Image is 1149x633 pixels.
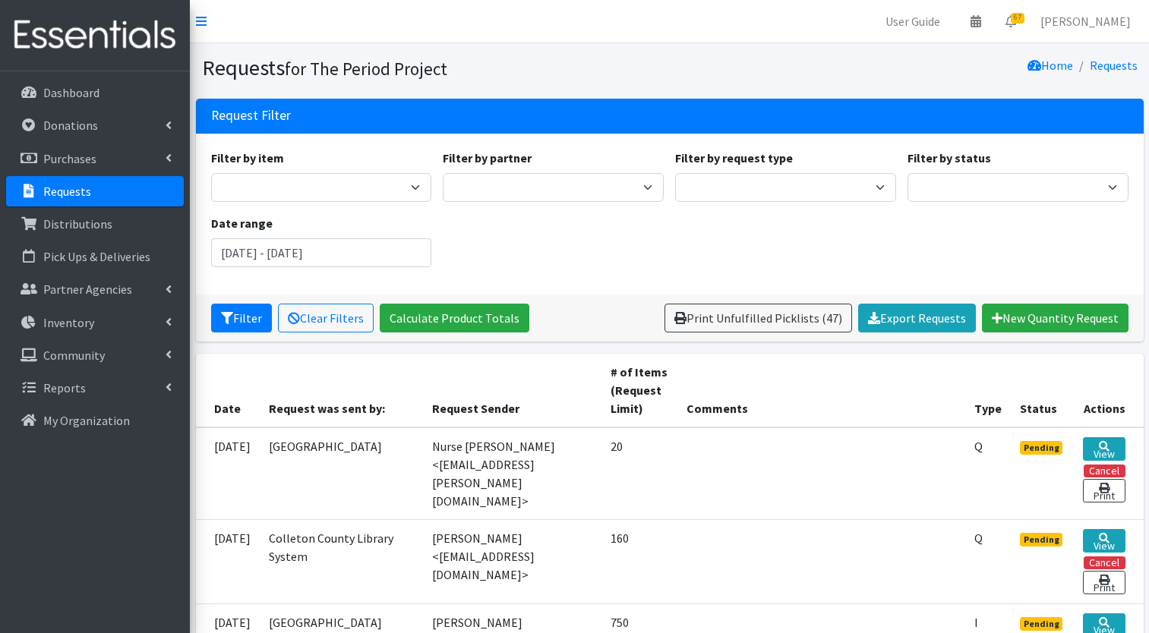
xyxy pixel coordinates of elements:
a: My Organization [6,405,184,436]
span: Pending [1020,441,1063,455]
a: Export Requests [858,304,976,332]
a: View [1083,437,1125,461]
label: Filter by status [908,149,991,167]
p: Dashboard [43,85,99,100]
p: Pick Ups & Deliveries [43,249,150,264]
th: # of Items (Request Limit) [601,354,678,427]
a: Inventory [6,307,184,338]
label: Date range [211,214,273,232]
p: Distributions [43,216,112,231]
h1: Requests [202,55,664,81]
a: Purchases [6,143,184,174]
label: Filter by item [211,149,284,167]
a: Donations [6,110,184,140]
h3: Request Filter [211,108,291,124]
a: Print Unfulfilled Picklists (47) [664,304,852,332]
img: HumanEssentials [6,10,184,61]
th: Status [1011,354,1075,427]
p: Community [43,348,105,363]
th: Date [196,354,260,427]
a: Reports [6,373,184,403]
td: 20 [601,427,678,520]
a: Pick Ups & Deliveries [6,241,184,272]
p: Purchases [43,151,96,166]
abbr: Quantity [974,439,983,454]
p: Partner Agencies [43,282,132,297]
abbr: Individual [974,615,978,630]
span: Pending [1020,533,1063,546]
a: Clear Filters [278,304,374,332]
input: January 1, 2011 - December 31, 2011 [211,238,432,267]
th: Comments [677,354,965,427]
a: User Guide [873,6,952,36]
p: Donations [43,118,98,133]
p: My Organization [43,413,130,428]
a: Partner Agencies [6,274,184,304]
label: Filter by partner [443,149,532,167]
th: Type [965,354,1011,427]
td: [GEOGRAPHIC_DATA] [260,427,423,520]
a: Calculate Product Totals [380,304,529,332]
button: Cancel [1084,465,1125,477]
label: Filter by request type [675,149,793,167]
a: [PERSON_NAME] [1028,6,1143,36]
p: Inventory [43,315,94,330]
span: Pending [1020,617,1063,631]
a: Distributions [6,209,184,239]
a: 67 [993,6,1028,36]
a: Print [1083,479,1125,502]
abbr: Quantity [974,531,983,546]
button: Filter [211,304,272,332]
a: Dashboard [6,77,184,108]
th: Request Sender [423,354,601,427]
td: [DATE] [196,519,260,603]
th: Actions [1074,354,1143,427]
a: View [1083,529,1125,553]
td: 160 [601,519,678,603]
p: Reports [43,380,86,395]
a: Requests [6,176,184,206]
a: Requests [1090,58,1138,73]
td: [DATE] [196,427,260,520]
td: Nurse [PERSON_NAME] <[EMAIL_ADDRESS][PERSON_NAME][DOMAIN_NAME]> [423,427,601,520]
button: Cancel [1084,556,1125,569]
a: Print [1083,571,1125,594]
span: 67 [1011,13,1024,24]
td: Colleton County Library System [260,519,423,603]
small: for The Period Project [285,58,447,80]
td: [PERSON_NAME] <[EMAIL_ADDRESS][DOMAIN_NAME]> [423,519,601,603]
a: New Quantity Request [982,304,1128,332]
a: Community [6,340,184,370]
p: Requests [43,184,91,199]
a: Home [1027,58,1073,73]
th: Request was sent by: [260,354,423,427]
